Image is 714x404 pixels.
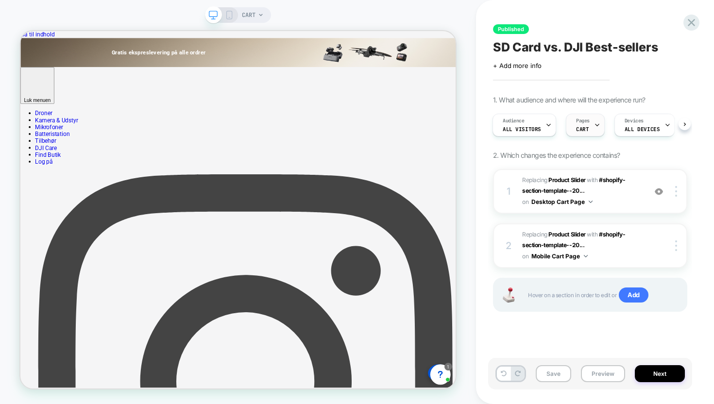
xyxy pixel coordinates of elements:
a: Droner [19,105,42,114]
span: Replacing [522,231,586,238]
span: Hover on a section in order to edit or [528,287,677,303]
span: Luk menuen [5,88,40,96]
img: down arrow [589,201,593,203]
span: Devices [625,118,644,124]
div: 1 [504,183,513,200]
img: Joystick [499,287,518,303]
span: 1. What audience and where will the experience run? [493,96,645,104]
span: #shopify-section-template--20... [522,176,625,194]
button: Next [635,365,685,382]
button: Mobile Cart Page [531,250,588,262]
button: Desktop Cart Page [531,196,593,208]
span: Add [619,287,648,303]
span: Replacing [522,176,586,184]
span: Pages [576,118,590,124]
a: Batteristation [19,133,66,142]
b: Product Slider [548,176,585,184]
button: Save [536,365,571,382]
img: down arrow [584,255,588,257]
span: Audience [503,118,525,124]
div: 2 [504,237,513,254]
img: close [675,186,677,197]
span: SD Card vs. DJI Best-sellers [493,40,658,54]
a: Log på [19,169,43,179]
a: DJI Care [19,151,49,160]
span: CART [576,126,589,133]
img: crossed eye [655,187,663,196]
span: on [522,197,528,207]
span: 2. Which changes the experience contains? [493,151,620,159]
span: Published [493,24,529,34]
span: on [522,251,528,262]
img: close [675,240,677,251]
span: All Visitors [503,126,541,133]
span: ALL DEVICES [625,126,660,133]
a: Kamera & Udstyr [19,114,77,123]
span: CART [242,7,255,23]
span: + Add more info [493,62,542,69]
a: Mikrofoner [19,123,57,133]
button: Preview [581,365,625,382]
b: Product Slider [548,231,585,238]
a: Find Butik [19,160,54,169]
span: #shopify-section-template--20... [522,231,625,249]
span: WITH [587,176,597,184]
a: Tilbehør [19,142,48,151]
span: WITH [587,231,597,238]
